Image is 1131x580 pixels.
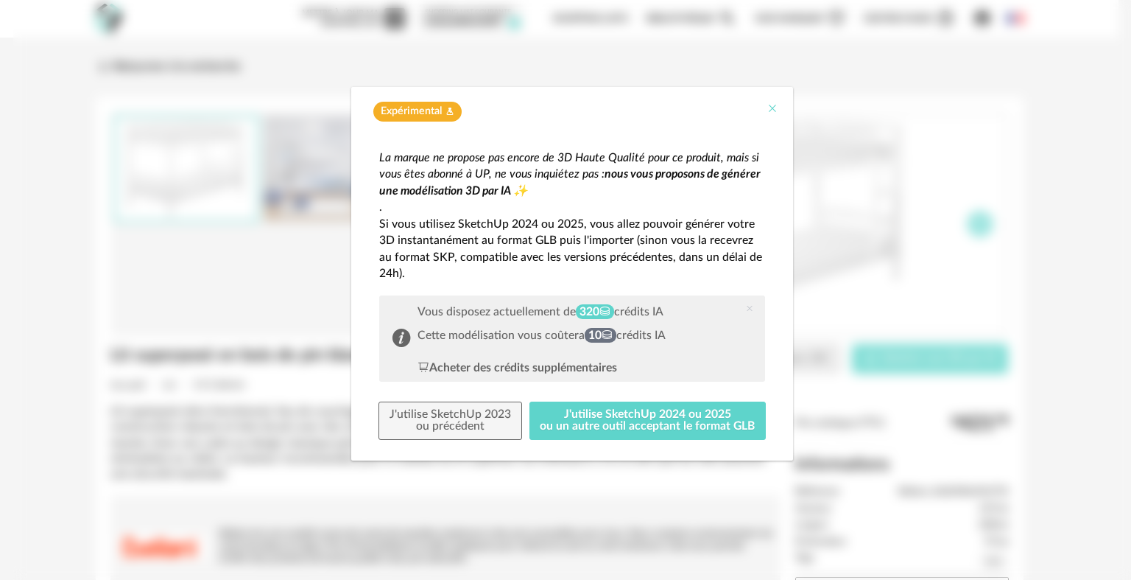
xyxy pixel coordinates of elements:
[379,216,765,282] p: Si vous utilisez SketchUp 2024 ou 2025, vous allez pouvoir générer votre 3D instantanément au for...
[378,402,522,440] button: J'utilise SketchUp 2023ou précédent
[379,168,761,197] em: nous vous proposons de générer une modélisation 3D par IA ✨
[417,329,666,343] div: Cette modélisation vous coûtera crédits IA
[529,402,767,440] button: J'utilise SketchUp 2024 ou 2025ou un autre outil acceptant le format GLB
[417,305,666,319] div: Vous disposez actuellement de crédits IA
[381,105,442,119] span: Expérimental
[379,152,759,181] em: La marque ne propose pas encore de 3D Haute Qualité pour ce produit, mais si vous êtes abonné à U...
[445,105,454,119] span: Flask icon
[379,199,765,216] p: .
[417,360,617,377] div: Acheter des crédits supplémentaires
[585,328,616,343] span: 10
[351,87,793,461] div: dialog
[576,304,614,320] span: 320
[767,102,778,117] button: Close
